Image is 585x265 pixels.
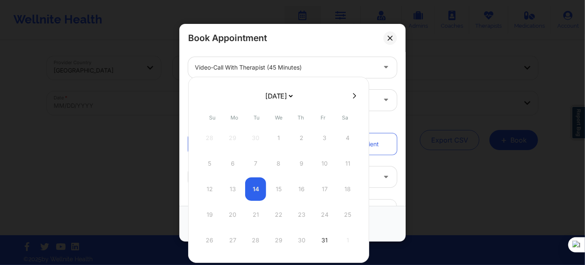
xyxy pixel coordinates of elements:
abbr: Monday [230,114,238,121]
div: Fri Oct 31 2025 [314,229,335,252]
abbr: Sunday [209,114,215,121]
abbr: Thursday [298,114,304,121]
div: Patient information: [182,119,403,127]
h2: Book Appointment [188,32,267,44]
div: Video-Call with Therapist (45 minutes) [195,57,376,78]
abbr: Wednesday [275,114,282,121]
abbr: Tuesday [254,114,259,121]
abbr: Friday [321,114,326,121]
abbr: Saturday [342,114,349,121]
